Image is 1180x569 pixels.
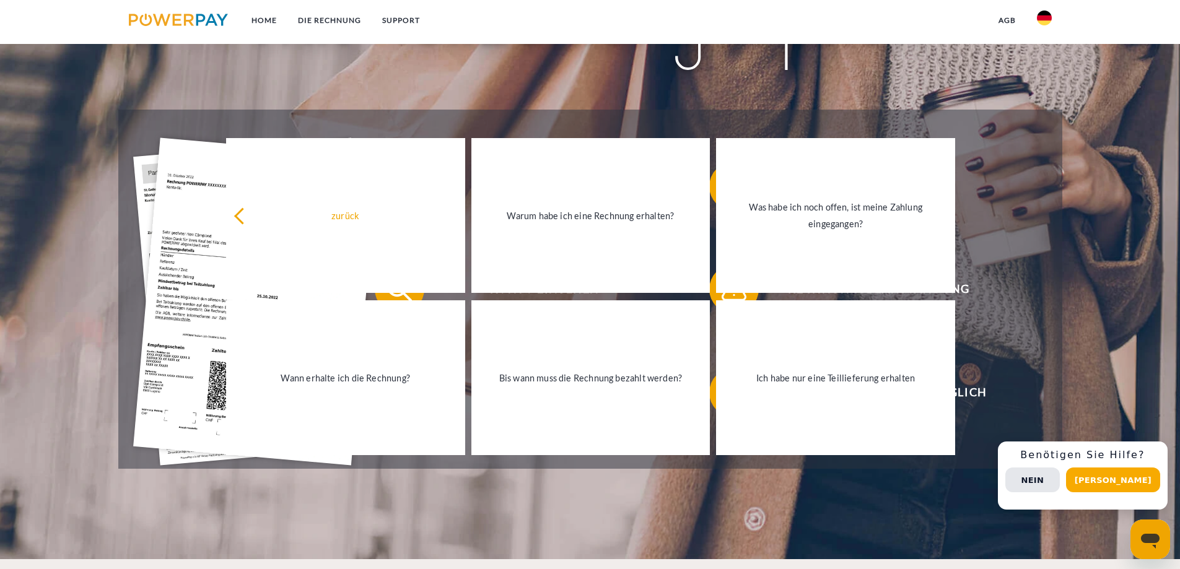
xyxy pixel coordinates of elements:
[988,9,1026,32] a: agb
[1005,467,1060,492] button: Nein
[716,138,955,293] a: Was habe ich noch offen, ist meine Zahlung eingegangen?
[1130,519,1170,559] iframe: Schaltfläche zum Öffnen des Messaging-Fensters
[234,207,458,224] div: zurück
[287,9,372,32] a: DIE RECHNUNG
[479,207,703,224] div: Warum habe ich eine Rechnung erhalten?
[234,370,458,386] div: Wann erhalte ich die Rechnung?
[1037,11,1052,25] img: de
[1066,467,1160,492] button: [PERSON_NAME]
[723,370,948,386] div: Ich habe nur eine Teillieferung erhalten
[479,370,703,386] div: Bis wann muss die Rechnung bezahlt werden?
[1005,449,1160,461] h3: Benötigen Sie Hilfe?
[129,14,229,26] img: logo-powerpay.svg
[723,199,948,232] div: Was habe ich noch offen, ist meine Zahlung eingegangen?
[241,9,287,32] a: Home
[372,9,430,32] a: SUPPORT
[998,441,1168,510] div: Schnellhilfe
